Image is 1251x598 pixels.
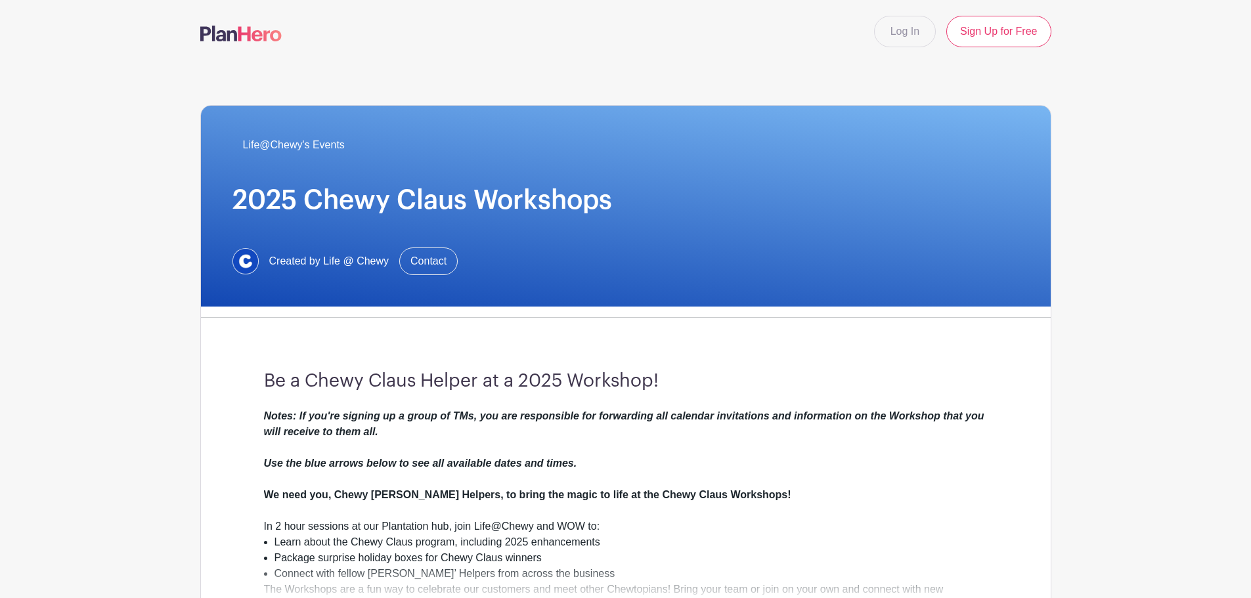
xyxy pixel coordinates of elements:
li: Learn about the Chewy Claus program, including 2025 enhancements [274,534,988,550]
h1: 2025 Chewy Claus Workshops [232,184,1019,216]
a: Contact [399,247,458,275]
img: logo-507f7623f17ff9eddc593b1ce0a138ce2505c220e1c5a4e2b4648c50719b7d32.svg [200,26,282,41]
strong: We need you, Chewy [PERSON_NAME] Helpers, to bring the magic to life at the Chewy Claus Workshops! [264,489,791,500]
li: Connect with fellow [PERSON_NAME]’ Helpers from across the business [274,566,988,582]
a: Log In [874,16,936,47]
em: Notes: If you're signing up a group of TMs, you are responsible for forwarding all calendar invit... [264,410,984,469]
img: 1629734264472.jfif [232,248,259,274]
h3: Be a Chewy Claus Helper at a 2025 Workshop! [264,370,988,393]
li: Package surprise holiday boxes for Chewy Claus winners [274,550,988,566]
span: Created by Life @ Chewy [269,253,389,269]
div: In 2 hour sessions at our Plantation hub, join Life@Chewy and WOW to: [264,519,988,534]
a: Sign Up for Free [946,16,1051,47]
span: Life@Chewy's Events [243,137,345,153]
